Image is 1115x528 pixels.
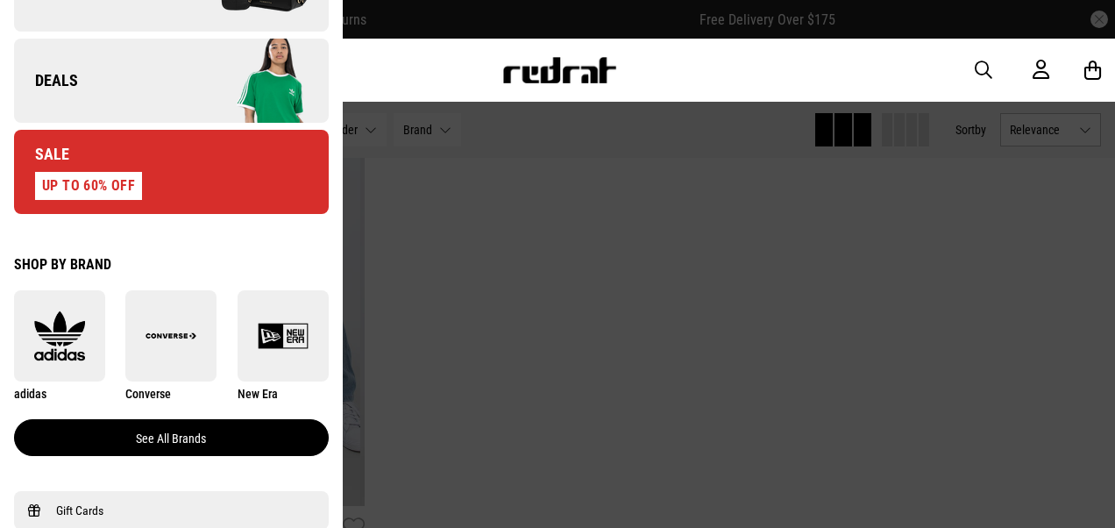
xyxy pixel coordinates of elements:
img: Converse [125,310,217,361]
button: Open LiveChat chat widget [14,7,67,60]
a: Deals Company [14,39,329,123]
span: New Era [238,387,278,401]
a: Converse Converse [125,290,217,402]
a: adidas adidas [14,290,105,402]
a: See all brands [14,419,329,456]
span: Gift Cards [56,500,103,521]
span: Sale [14,144,69,165]
div: Shop by Brand [14,256,329,273]
span: Deals [14,70,78,91]
a: New Era New Era [238,290,329,402]
div: UP TO 60% OFF [35,172,142,200]
span: adidas [14,387,46,401]
span: Converse [125,387,171,401]
a: Sale UP TO 60% OFF [14,130,329,214]
img: Company [171,37,328,125]
img: adidas [14,310,105,361]
a: Gift Cards [28,500,315,521]
img: New Era [238,310,329,361]
img: Redrat logo [501,57,617,83]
